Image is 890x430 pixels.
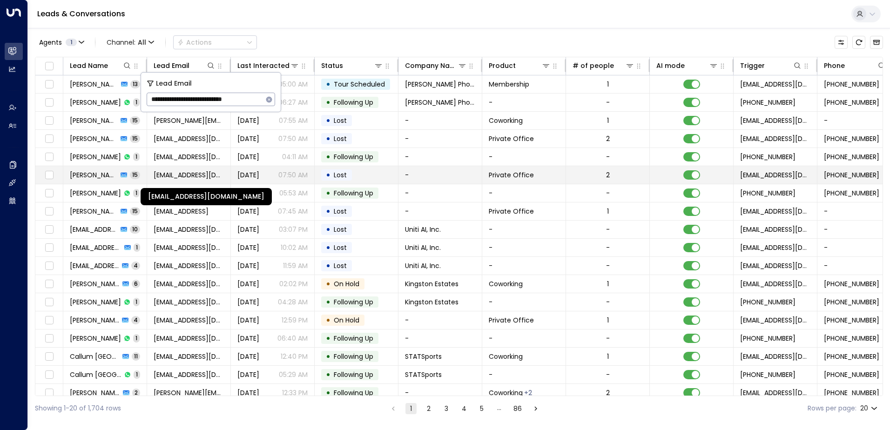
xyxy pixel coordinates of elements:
[405,370,442,379] span: STATSports
[334,352,373,361] span: Following Up
[278,207,308,216] p: 07:45 AM
[607,352,609,361] div: 1
[138,39,146,46] span: All
[237,370,259,379] span: Oct 02, 2025
[326,185,330,201] div: •
[334,170,347,180] span: Lost
[326,167,330,183] div: •
[482,184,566,202] td: -
[489,388,523,397] span: Coworking
[173,35,257,49] button: Actions
[70,388,120,397] span: Jesse James
[43,260,55,272] span: Toggle select row
[489,170,534,180] span: Private Office
[489,80,529,89] span: Membership
[282,388,308,397] p: 12:33 PM
[740,134,810,143] span: sales@newflex.com
[824,316,879,325] span: +447949177404
[132,352,140,360] span: 11
[154,152,224,161] span: maabaglamukhi21@gmail.com
[326,385,330,401] div: •
[334,134,347,143] span: Lost
[334,261,347,270] span: Lost
[824,170,879,180] span: +447554936078
[43,97,55,108] span: Toggle select row
[740,170,810,180] span: sales@newflex.com
[326,294,330,310] div: •
[824,352,879,361] span: +447435742992
[606,170,610,180] div: 2
[606,334,610,343] div: -
[860,402,879,415] div: 20
[133,298,140,306] span: 1
[70,80,118,89] span: David Christopher
[824,388,879,397] span: +447538969522
[43,60,55,72] span: Toggle select all
[740,352,810,361] span: sales@newflex.com
[405,352,442,361] span: STATSports
[334,316,359,325] span: On Hold
[476,403,487,414] button: Go to page 5
[279,116,308,125] p: 07:55 AM
[70,316,119,325] span: Jack Beaumont
[824,80,879,89] span: +447894745549
[607,116,609,125] div: 1
[70,297,121,307] span: Alex Hickman
[321,60,383,71] div: Status
[740,261,810,270] span: hello@getuniti.com
[398,384,482,402] td: -
[740,370,796,379] span: +447432083817
[70,116,118,125] span: Chloe Hughes
[334,279,359,289] span: On Hold
[103,36,158,49] button: Channel:All
[334,98,373,107] span: Following Up
[398,112,482,129] td: -
[43,351,55,363] span: Toggle select row
[154,134,224,143] span: maabaglamukhi21@gmail.com
[70,170,118,180] span: Saarthak Kesarwani
[824,297,879,307] span: +447971552241
[482,239,566,256] td: -
[824,60,845,71] div: Phone
[740,334,796,343] span: +447949177404
[489,60,551,71] div: Product
[489,316,534,325] span: Private Office
[740,60,765,71] div: Trigger
[489,116,523,125] span: Coworking
[130,134,140,142] span: 15
[326,330,330,346] div: •
[130,116,140,124] span: 15
[326,149,330,165] div: •
[154,60,216,71] div: Lead Email
[130,171,140,179] span: 15
[870,36,883,49] button: Archived Leads
[43,387,55,399] span: Toggle select row
[824,370,879,379] span: +447435742992
[334,80,385,89] span: Tour Scheduled
[43,369,55,381] span: Toggle select row
[35,36,88,49] button: Agents1
[237,388,259,397] span: Oct 10, 2025
[43,315,55,326] span: Toggle select row
[237,152,259,161] span: Jul 31, 2025
[154,334,224,343] span: jackpbeaumont@gmail.com
[607,279,609,289] div: 1
[808,403,856,413] label: Rows per page:
[70,334,121,343] span: Jack Beaumont
[398,184,482,202] td: -
[740,116,810,125] span: sales@newflex.com
[606,225,610,234] div: -
[154,261,224,270] span: hello@getuniti.com
[489,60,516,71] div: Product
[154,116,224,125] span: chloe@twgltd.co
[482,148,566,166] td: -
[130,80,140,88] span: 13
[154,388,224,397] span: jesse@pacfs.co.uk
[39,39,62,46] span: Agents
[278,98,308,107] p: 06:27 AM
[237,316,259,325] span: Oct 10, 2025
[70,352,120,361] span: Callum Stratford
[103,36,158,49] span: Channel:
[278,134,308,143] p: 07:50 AM
[70,60,108,71] div: Lead Name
